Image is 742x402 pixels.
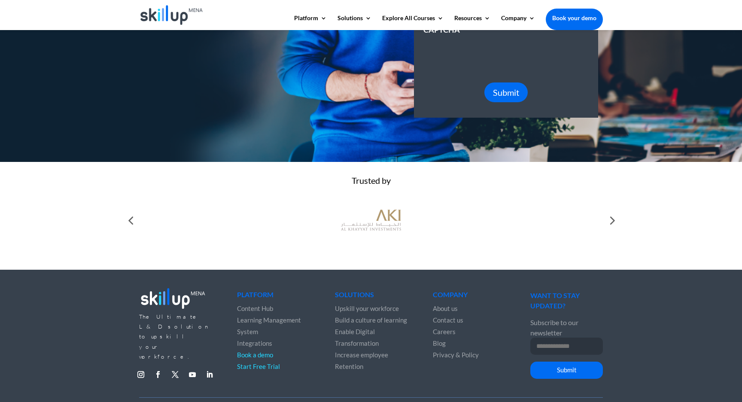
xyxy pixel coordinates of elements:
[338,15,371,30] a: Solutions
[185,368,199,381] a: Follow on Youtube
[433,328,456,335] a: Careers
[341,205,401,235] img: al khayyat investments logo
[493,87,519,97] span: Submit
[595,309,742,402] iframe: Chat Widget
[501,15,535,30] a: Company
[237,339,272,347] a: Integrations
[546,9,603,27] a: Book your demo
[237,291,309,302] h4: Platform
[139,313,210,360] span: The Ultimate L&D solution to upskill your workforce.
[433,351,479,359] a: Privacy & Policy
[382,15,444,30] a: Explore All Courses
[335,316,407,324] a: Build a culture of learning
[294,15,327,30] a: Platform
[557,366,577,374] span: Submit
[423,35,554,69] iframe: reCAPTCHA
[335,328,379,347] a: Enable Digital Transformation
[433,291,505,302] h4: Company
[335,351,388,370] a: Increase employee Retention
[203,368,216,381] a: Follow on LinkedIn
[454,15,490,30] a: Resources
[140,5,203,25] img: Skillup Mena
[237,305,273,312] a: Content Hub
[433,316,463,324] a: Contact us
[530,317,602,338] p: Subscribe to our newsletter
[335,305,399,312] a: Upskill your workforce
[134,368,148,381] a: Follow on Instagram
[237,316,301,335] a: Learning Management System
[335,291,407,302] h4: Solutions
[433,339,446,347] a: Blog
[151,368,165,381] a: Follow on Facebook
[530,291,580,309] span: WANT TO STAY UPDATED?
[139,285,207,311] img: footer_logo
[237,351,273,359] a: Book a demo
[530,362,602,379] button: Submit
[237,362,280,370] a: Start Free Trial
[484,82,528,102] button: Submit
[433,305,458,312] a: About us
[168,368,182,381] a: Follow on X
[139,176,603,186] div: Trusted by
